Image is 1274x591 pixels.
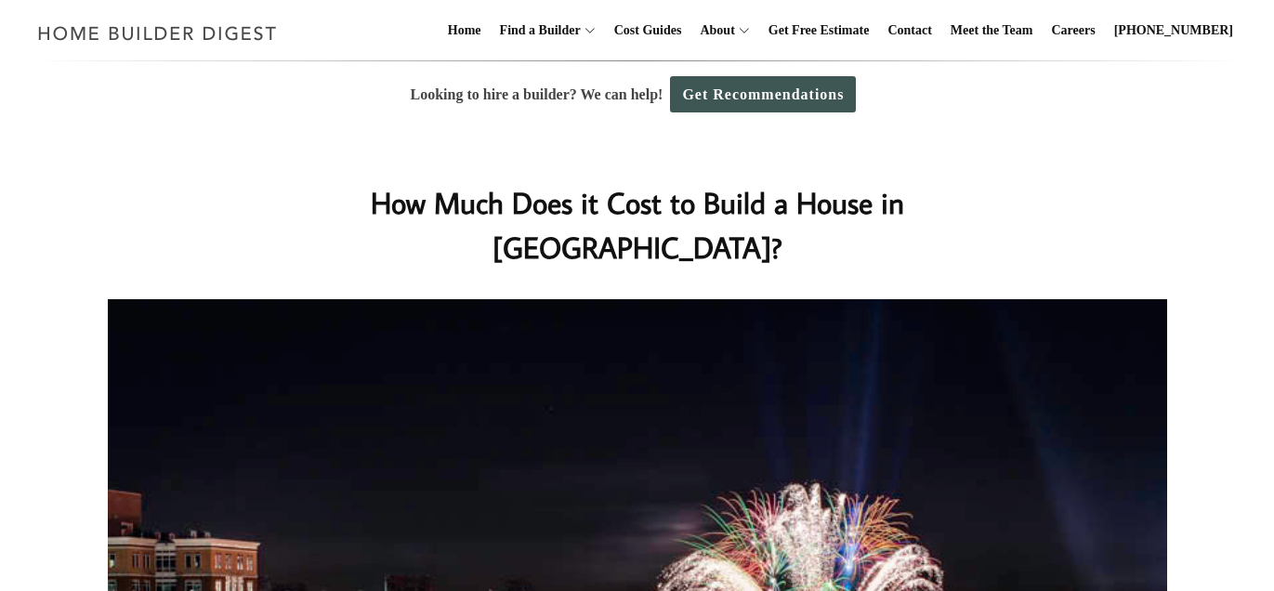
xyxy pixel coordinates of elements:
a: Cost Guides [607,1,690,60]
a: Get Free Estimate [761,1,877,60]
a: [PHONE_NUMBER] [1107,1,1241,60]
a: Contact [880,1,939,60]
a: Home [440,1,489,60]
img: Home Builder Digest [30,15,285,51]
a: Find a Builder [493,1,581,60]
h1: How Much Does it Cost to Build a House in [GEOGRAPHIC_DATA]? [267,180,1008,269]
a: About [692,1,734,60]
a: Careers [1044,1,1103,60]
a: Get Recommendations [670,76,856,112]
a: Meet the Team [943,1,1041,60]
